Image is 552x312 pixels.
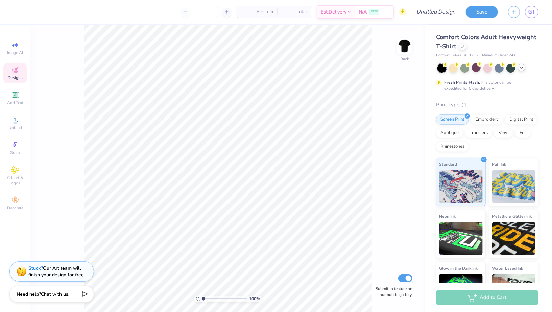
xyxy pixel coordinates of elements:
[439,274,483,307] img: Glow in the Dark Ink
[3,175,27,186] span: Clipart & logos
[439,213,456,220] span: Neon Ink
[466,6,498,18] button: Save
[321,8,346,16] span: Est. Delivery
[436,101,538,109] div: Print Type
[281,8,295,16] span: – –
[436,128,463,138] div: Applique
[297,8,307,16] span: Total
[359,8,367,16] span: N/A
[444,79,527,92] div: This color can be expedited for 5 day delivery.
[436,53,461,58] span: Comfort Colors
[41,291,69,297] span: Chat with us.
[439,161,457,168] span: Standard
[10,150,21,155] span: Greek
[8,75,23,80] span: Designs
[371,9,378,14] span: FREE
[17,291,41,297] strong: Need help?
[7,100,23,105] span: Add Text
[400,56,409,62] div: Back
[411,5,461,19] input: Untitled Design
[505,114,538,125] div: Digital Print
[525,6,538,18] a: GT
[492,265,523,272] span: Water based Ink
[372,286,412,298] label: Submit to feature on our public gallery.
[436,114,469,125] div: Screen Print
[8,125,22,130] span: Upload
[471,114,503,125] div: Embroidery
[492,170,536,203] img: Puff Ink
[398,39,411,53] img: Back
[492,161,506,168] span: Puff Ink
[528,8,535,16] span: GT
[28,265,85,278] div: Our Art team will finish your design for free.
[193,6,219,18] input: – –
[439,170,483,203] img: Standard
[482,53,516,58] span: Minimum Order: 24 +
[436,141,469,152] div: Rhinestones
[7,205,23,211] span: Decorate
[465,128,492,138] div: Transfers
[492,222,536,255] img: Metallic & Glitter Ink
[492,274,536,307] img: Water based Ink
[241,8,255,16] span: – –
[7,50,23,55] span: Image AI
[444,80,480,85] strong: Fresh Prints Flash:
[257,8,273,16] span: Per Item
[439,265,478,272] span: Glow in the Dark Ink
[439,222,483,255] img: Neon Ink
[436,33,536,50] span: Comfort Colors Adult Heavyweight T-Shirt
[492,213,532,220] span: Metallic & Glitter Ink
[515,128,531,138] div: Foil
[249,296,260,302] span: 100 %
[28,265,43,271] strong: Stuck?
[494,128,513,138] div: Vinyl
[464,53,479,58] span: # C1717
